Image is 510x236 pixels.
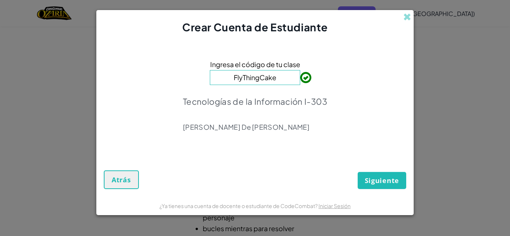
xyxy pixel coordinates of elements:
p: [PERSON_NAME] De [PERSON_NAME] [183,123,327,132]
span: Ingresa el código de tu clase [210,59,300,70]
button: Atrás [104,170,139,189]
span: Siguiente [365,176,399,185]
span: Atrás [112,175,131,184]
a: Iniciar Sesión [318,202,351,209]
span: ¿Ya tienes una cuenta de docente o estudiante de CodeCombat? [159,202,318,209]
p: Tecnologías de la Información I-303 [183,96,327,107]
span: Crear Cuenta de Estudiante [182,21,328,34]
button: Siguiente [358,172,406,189]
